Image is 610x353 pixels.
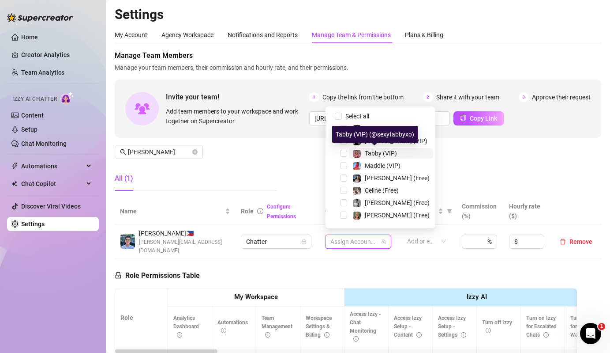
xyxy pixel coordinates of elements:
span: info-circle [221,328,226,333]
span: Access Izzy Setup - Settings [438,315,466,338]
span: Select tree node [340,150,347,157]
span: 1 [598,323,605,330]
span: Turn on Izzy for Time Wasters [570,315,600,338]
span: Analytics Dashboard [173,315,199,338]
span: info-circle [461,332,466,338]
span: Access Izzy Setup - Content [394,315,422,338]
span: search [120,149,126,155]
a: Creator Analytics [21,48,92,62]
strong: My Workspace [234,293,278,301]
span: [PERSON_NAME] (Free) [365,199,430,206]
span: Manage your team members, their commission and hourly rate, and their permissions. [115,63,601,72]
span: Copy the link from the bottom [322,92,404,102]
span: [PERSON_NAME] (Free) [365,212,430,219]
span: Role [241,208,254,215]
button: close-circle [192,149,198,155]
span: Turn on Izzy for Escalated Chats [526,315,557,338]
img: Kennedy (Free) [353,199,361,207]
div: Manage Team & Permissions [312,30,391,40]
span: info-circle [353,336,359,342]
th: Commission (%) [457,198,504,225]
th: Name [115,198,236,225]
span: Select tree node [340,212,347,219]
span: info-circle [265,332,270,338]
span: Automations [217,319,248,334]
div: Notifications and Reports [228,30,298,40]
span: Select tree node [340,125,347,132]
span: lock [115,272,122,279]
span: [PERSON_NAME] 🇵🇭 [139,228,230,238]
span: info-circle [543,332,549,338]
span: thunderbolt [11,163,19,170]
span: Workspace Settings & Billing [306,315,332,338]
span: 2 [423,92,433,102]
span: info-circle [257,208,263,214]
span: Invite your team! [166,91,309,102]
span: [PERSON_NAME][EMAIL_ADDRESS][DOMAIN_NAME] [139,238,230,255]
span: Chatter [246,235,306,248]
span: Izzy AI Chatter [12,95,57,103]
span: delete [560,239,566,245]
div: Agency Workspace [161,30,213,40]
h5: Role Permissions Table [115,270,200,281]
span: Automations [21,159,84,173]
img: Chat Copilot [11,181,17,187]
span: Select tree node [340,162,347,169]
img: Ellie (Free) [353,212,361,220]
div: My Account [115,30,147,40]
span: filter [445,205,454,218]
span: team [381,239,386,244]
span: Celine (Free) [365,187,399,194]
div: Tabby (VIP) (@sexytabbyxo) [332,126,418,143]
img: Celine (Free) [353,187,361,195]
span: Creator accounts [325,206,383,216]
img: MJaee (VIP) [353,125,361,133]
span: MJaee (VIP) [365,125,399,132]
span: filter [447,209,452,214]
th: Hourly rate ($) [504,198,551,225]
a: Chat Monitoring [21,140,67,147]
a: Team Analytics [21,69,64,76]
a: Setup [21,126,37,133]
span: Select tree node [340,187,347,194]
span: Manage Team Members [115,50,601,61]
img: AI Chatter [60,91,74,104]
a: Settings [21,220,45,228]
img: logo-BBDzfeDw.svg [7,13,73,22]
button: Copy Link [453,111,504,125]
span: Select tree node [340,199,347,206]
a: Content [21,112,44,119]
img: Tabby (VIP) [353,150,361,158]
span: [PERSON_NAME] (Free) [365,175,430,182]
span: 3 [519,92,528,102]
span: Select tree node [340,175,347,182]
a: Discover Viral Videos [21,203,81,210]
span: Maddie (VIP) [365,162,400,169]
div: Plans & Billing [405,30,443,40]
strong: Izzy AI [467,293,487,301]
span: Share it with your team [436,92,499,102]
span: Team Management [262,315,292,338]
img: Maddie (Free) [353,175,361,182]
th: Role [115,288,168,347]
img: danny supas [120,234,135,249]
h2: Settings [115,6,601,23]
input: Search members [128,147,191,157]
span: info-circle [177,332,182,338]
span: info-circle [416,332,422,338]
a: Home [21,34,38,41]
span: Add team members to your workspace and work together on Supercreator. [166,106,306,126]
span: Select all [342,111,373,121]
span: Remove [569,238,592,245]
span: Tabby (VIP) [365,150,397,157]
span: Access Izzy - Chat Monitoring [350,311,381,342]
a: Configure Permissions [267,204,296,220]
iframe: Intercom live chat [580,323,601,344]
span: copy [460,115,466,121]
img: Maddie (VIP) [353,162,361,170]
span: 1 [309,92,319,102]
span: Approve their request [532,92,591,102]
span: lock [301,239,307,244]
span: Copy Link [470,115,497,122]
